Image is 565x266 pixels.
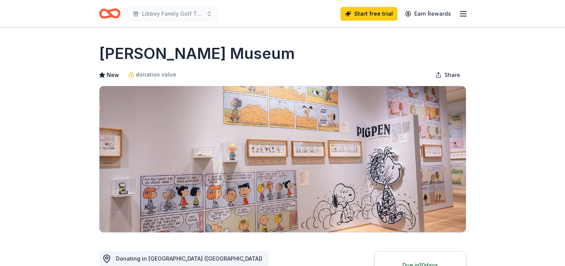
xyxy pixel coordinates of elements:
[107,70,119,80] span: New
[136,70,176,79] span: donation value
[142,9,203,18] span: Libbey Family Golf Tournament
[99,5,120,23] a: Home
[429,67,466,83] button: Share
[127,6,218,21] button: Libbey Family Golf Tournament
[116,255,262,262] span: Donating in [GEOGRAPHIC_DATA] ([GEOGRAPHIC_DATA])
[445,70,460,80] span: Share
[340,7,397,21] a: Start free trial
[401,7,456,21] a: Earn Rewards
[99,43,295,64] h1: [PERSON_NAME] Museum
[99,86,466,232] img: Image for Charles M. Schulz Museum
[128,70,176,79] a: donation value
